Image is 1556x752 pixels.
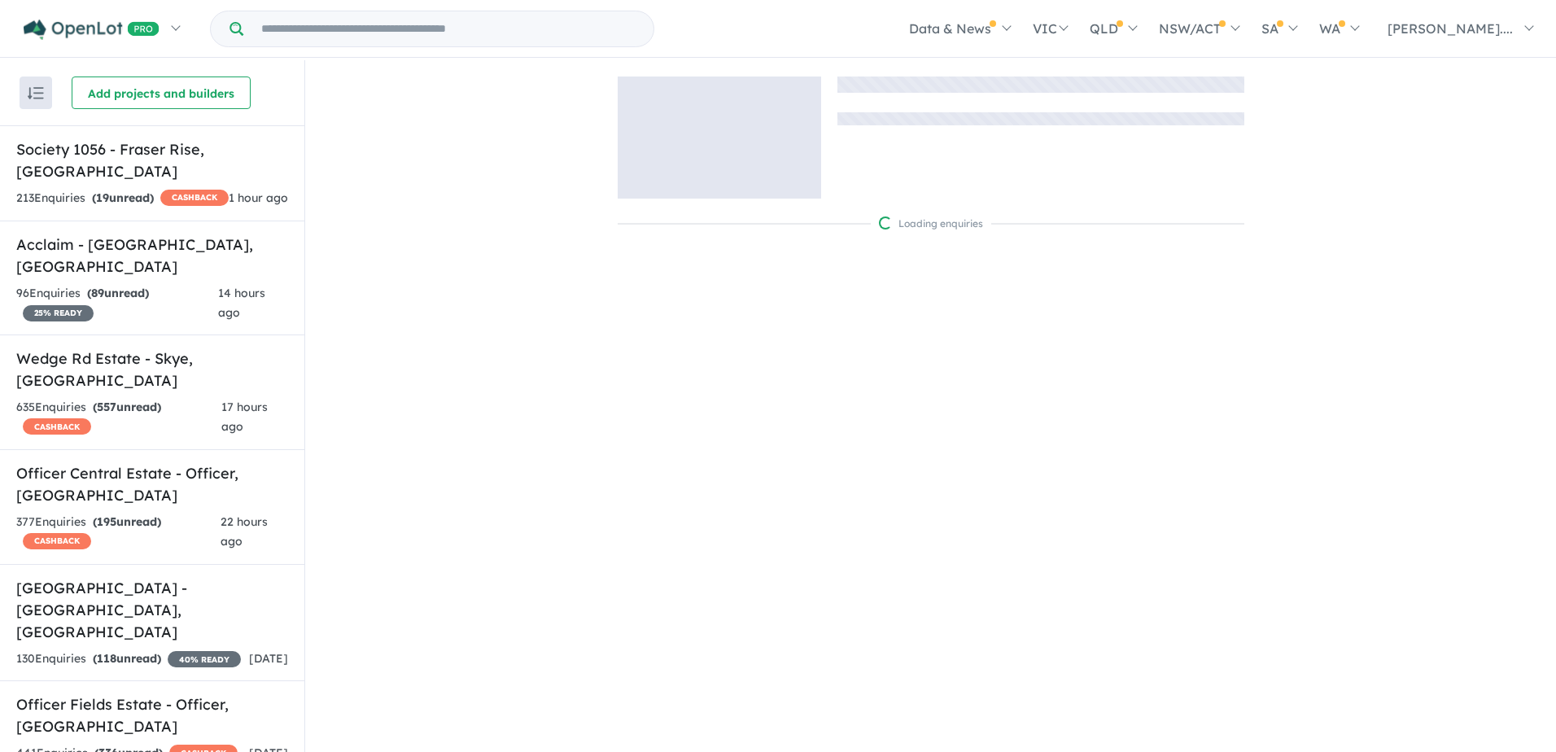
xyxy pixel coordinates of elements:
img: sort.svg [28,87,44,99]
h5: [GEOGRAPHIC_DATA] - [GEOGRAPHIC_DATA] , [GEOGRAPHIC_DATA] [16,577,288,643]
strong: ( unread) [93,514,161,529]
span: CASHBACK [23,533,91,549]
span: CASHBACK [23,418,91,435]
strong: ( unread) [87,286,149,300]
h5: Wedge Rd Estate - Skye , [GEOGRAPHIC_DATA] [16,348,288,391]
span: 22 hours ago [221,514,268,549]
h5: Officer Central Estate - Officer , [GEOGRAPHIC_DATA] [16,462,288,506]
span: 25 % READY [23,305,94,321]
span: [PERSON_NAME].... [1388,20,1513,37]
h5: Officer Fields Estate - Officer , [GEOGRAPHIC_DATA] [16,693,288,737]
img: Openlot PRO Logo White [24,20,160,40]
input: Try estate name, suburb, builder or developer [247,11,650,46]
div: 213 Enquir ies [16,189,229,208]
span: 1 hour ago [229,190,288,205]
button: Add projects and builders [72,77,251,109]
div: 635 Enquir ies [16,398,221,437]
strong: ( unread) [92,190,154,205]
span: 19 [96,190,109,205]
div: 96 Enquir ies [16,284,218,323]
strong: ( unread) [93,651,161,666]
span: 40 % READY [168,651,241,667]
strong: ( unread) [93,400,161,414]
div: 130 Enquir ies [16,649,241,669]
h5: Society 1056 - Fraser Rise , [GEOGRAPHIC_DATA] [16,138,288,182]
span: 118 [97,651,116,666]
span: [DATE] [249,651,288,666]
span: 89 [91,286,104,300]
span: 195 [97,514,116,529]
div: 377 Enquir ies [16,513,221,552]
span: CASHBACK [160,190,229,206]
h5: Acclaim - [GEOGRAPHIC_DATA] , [GEOGRAPHIC_DATA] [16,234,288,278]
span: 14 hours ago [218,286,265,320]
span: 17 hours ago [221,400,268,434]
div: Loading enquiries [879,216,983,232]
span: 557 [97,400,116,414]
